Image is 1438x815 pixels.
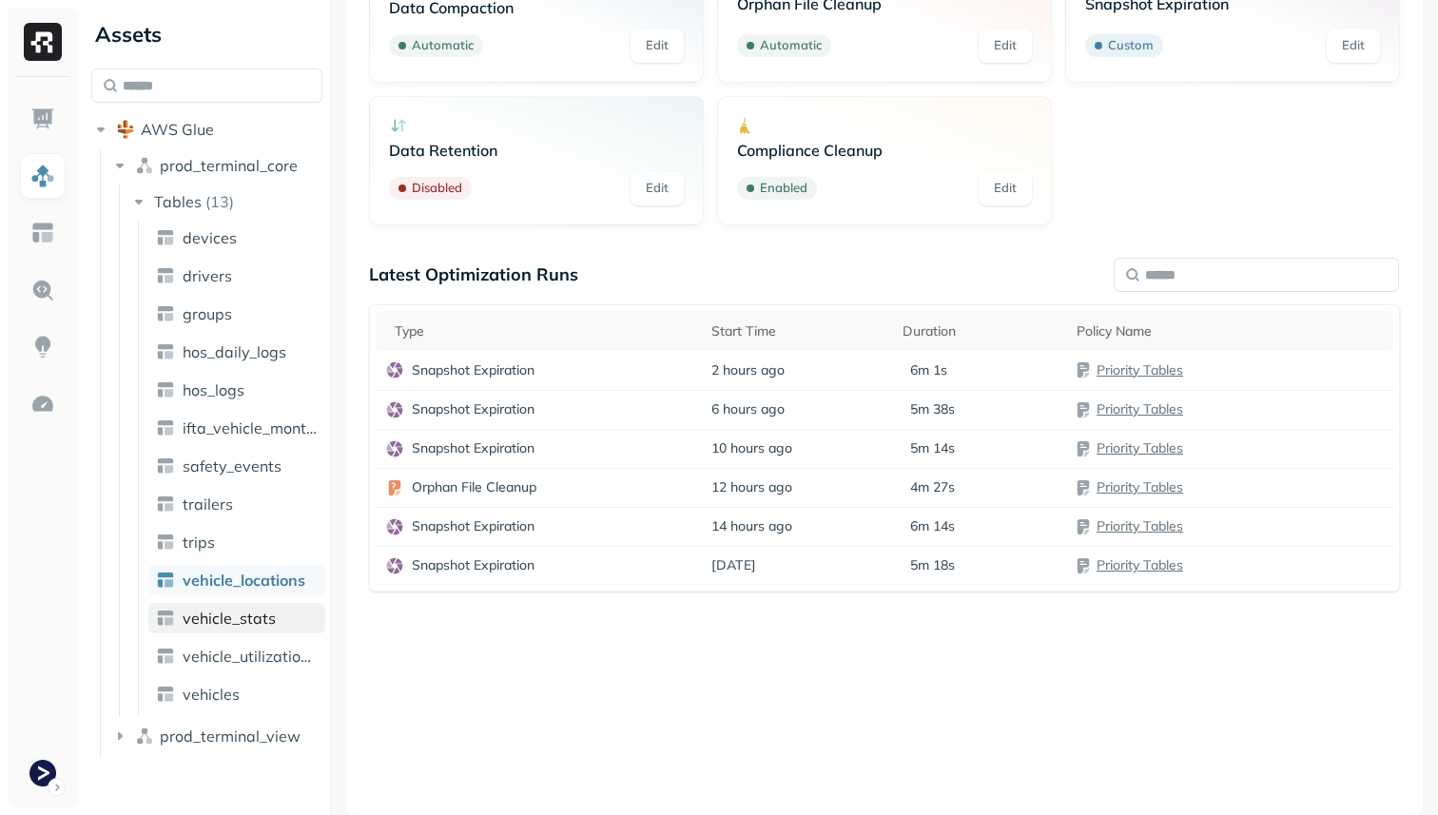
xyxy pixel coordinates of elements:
[183,571,305,590] span: vehicle_locations
[412,400,534,418] p: Snapshot Expiration
[30,107,55,131] img: Dashboard
[148,261,325,291] a: drivers
[116,120,135,139] img: root
[395,322,692,340] div: Type
[183,228,237,247] span: devices
[910,556,955,574] p: 5m 18s
[412,361,534,379] p: Snapshot Expiration
[1097,478,1183,495] a: Priority Tables
[148,679,325,709] a: vehicles
[148,413,325,443] a: ifta_vehicle_months
[412,36,474,55] p: Automatic
[910,439,955,457] p: 5m 14s
[156,342,175,361] img: table
[910,361,947,379] p: 6m 1s
[148,337,325,367] a: hos_daily_logs
[183,418,318,437] span: ifta_vehicle_months
[148,451,325,481] a: safety_events
[1108,36,1154,55] p: Custom
[135,727,154,746] img: namespace
[412,517,534,535] p: Snapshot Expiration
[910,517,955,535] p: 6m 14s
[30,221,55,245] img: Asset Explorer
[148,603,325,633] a: vehicle_stats
[156,304,175,323] img: table
[205,192,234,211] p: ( 13 )
[156,380,175,399] img: table
[183,304,232,323] span: groups
[160,727,301,746] span: prod_terminal_view
[711,361,785,379] span: 2 hours ago
[979,29,1032,63] a: Edit
[979,171,1032,205] a: Edit
[156,266,175,285] img: table
[30,164,55,188] img: Assets
[156,418,175,437] img: table
[30,335,55,359] img: Insights
[156,685,175,704] img: table
[156,609,175,628] img: table
[183,647,318,666] span: vehicle_utilization_day
[160,156,298,175] span: prod_terminal_core
[148,223,325,253] a: devices
[412,179,462,198] p: Disabled
[183,495,233,514] span: trailers
[183,685,240,704] span: vehicles
[183,266,232,285] span: drivers
[711,556,756,574] span: [DATE]
[148,641,325,671] a: vehicle_utilization_day
[711,478,792,496] span: 12 hours ago
[910,478,955,496] p: 4m 27s
[412,556,534,574] p: Snapshot Expiration
[156,228,175,247] img: table
[412,478,536,496] p: Orphan File Cleanup
[24,23,62,61] img: Ryft
[91,19,322,49] div: Assets
[711,322,884,340] div: Start Time
[148,489,325,519] a: trailers
[156,647,175,666] img: table
[711,400,785,418] span: 6 hours ago
[148,527,325,557] a: trips
[389,141,684,160] p: Data Retention
[135,156,154,175] img: namespace
[1097,556,1183,573] a: Priority Tables
[1097,400,1183,417] a: Priority Tables
[148,375,325,405] a: hos_logs
[737,141,1032,160] p: Compliance Cleanup
[183,380,244,399] span: hos_logs
[156,571,175,590] img: table
[631,29,684,63] a: Edit
[29,760,56,786] img: Terminal
[903,322,1058,340] div: Duration
[30,278,55,302] img: Query Explorer
[183,342,286,361] span: hos_daily_logs
[148,299,325,329] a: groups
[183,456,282,475] span: safety_events
[148,565,325,595] a: vehicle_locations
[910,400,955,418] p: 5m 38s
[91,114,322,145] button: AWS Glue
[156,495,175,514] img: table
[183,533,215,552] span: trips
[110,721,323,751] button: prod_terminal_view
[154,192,202,211] span: Tables
[141,120,214,139] span: AWS Glue
[1097,439,1183,456] a: Priority Tables
[30,392,55,417] img: Optimization
[183,609,276,628] span: vehicle_stats
[129,186,324,217] button: Tables(13)
[156,533,175,552] img: table
[156,456,175,475] img: table
[631,171,684,205] a: Edit
[711,517,792,535] span: 14 hours ago
[369,263,578,285] p: Latest Optimization Runs
[1327,29,1380,63] a: Edit
[110,150,323,181] button: prod_terminal_core
[711,439,792,457] span: 10 hours ago
[760,179,807,198] p: Enabled
[1077,322,1384,340] div: Policy Name
[412,439,534,457] p: Snapshot Expiration
[760,36,822,55] p: Automatic
[1097,361,1183,378] a: Priority Tables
